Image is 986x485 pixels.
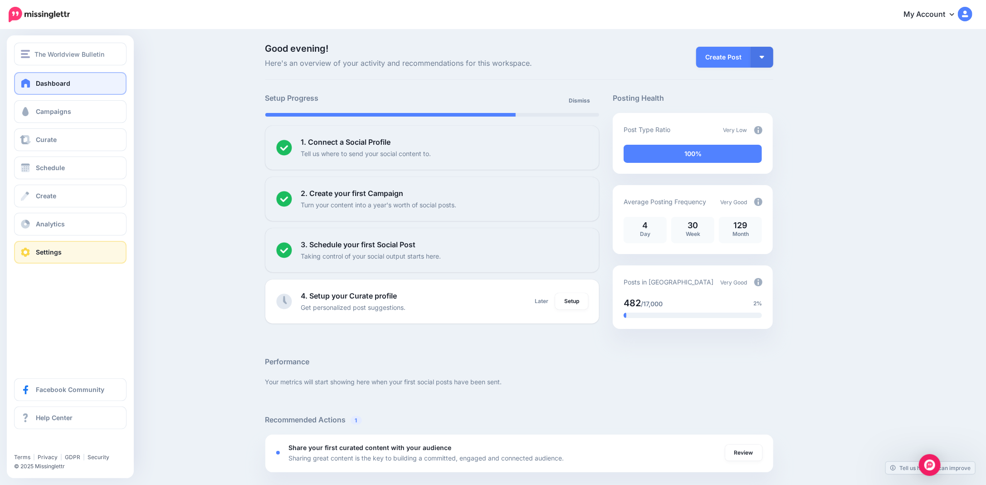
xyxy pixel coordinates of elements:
a: Help Center [14,407,127,429]
span: Help Center [36,414,73,421]
span: Analytics [36,220,65,228]
li: © 2025 Missinglettr [14,462,132,471]
p: 30 [676,221,710,230]
p: Average Posting Frequency [624,196,706,207]
b: 4. Setup your Curate profile [301,291,397,300]
img: Missinglettr [9,7,70,22]
img: info-circle-grey.png [754,198,762,206]
b: 1. Connect a Social Profile [301,137,391,147]
div: 2% of your posts in the last 30 days have been from Drip Campaigns [624,313,626,318]
div: 100% of your posts in the last 30 days have been from Drip Campaigns [624,145,762,163]
a: Terms [14,454,30,461]
b: 2. Create your first Campaign [301,189,404,198]
span: Create [36,192,56,200]
span: Good evening! [265,43,329,54]
span: Dashboard [36,79,70,87]
img: menu.png [21,50,30,58]
p: Taking control of your social output starts here. [301,251,441,261]
span: Schedule [36,164,65,171]
a: My Account [894,4,972,26]
iframe: Twitter Follow Button [14,441,83,450]
a: Dashboard [14,72,127,95]
a: Create Post [696,47,751,68]
a: Curate [14,128,127,151]
a: Tell us how we can improve [886,462,975,474]
img: clock-grey.png [276,294,292,309]
a: Review [725,445,762,461]
span: Curate [36,136,57,143]
span: The Worldview Bulletin [34,49,104,59]
a: Setup [555,293,588,309]
a: Schedule [14,157,127,179]
p: Tell us where to send your social content to. [301,148,431,159]
span: Campaigns [36,108,71,115]
span: Very Good [721,199,747,206]
span: Very Low [723,127,747,133]
span: Week [686,230,700,237]
h5: Performance [265,356,773,367]
span: Day [640,230,650,237]
h5: Recommended Actions [265,414,773,426]
a: Analytics [14,213,127,235]
p: Sharing great content is the key to building a committed, engaged and connected audience. [289,453,564,463]
p: Posts in [GEOGRAPHIC_DATA] [624,277,713,287]
img: info-circle-grey.png [754,126,762,134]
h5: Setup Progress [265,93,432,104]
span: Month [732,230,749,237]
span: /17,000 [641,300,663,308]
a: Security [88,454,109,461]
img: checked-circle.png [276,140,292,156]
span: | [83,454,85,461]
img: arrow-down-white.png [760,56,764,59]
span: | [60,454,62,461]
div: Open Intercom Messenger [919,454,941,476]
b: Share your first curated content with your audience [289,444,452,451]
h5: Posting Health [613,93,773,104]
img: checked-circle.png [276,242,292,258]
img: checked-circle.png [276,191,292,207]
p: Your metrics will start showing here when your first social posts have been sent. [265,377,773,387]
p: 129 [723,221,757,230]
a: Create [14,185,127,207]
div: <div class='status-dot small red margin-right'></div>Error [276,451,280,455]
a: Settings [14,241,127,264]
a: Dismiss [563,93,596,109]
a: GDPR [65,454,80,461]
button: The Worldview Bulletin [14,43,127,65]
span: Here's an overview of your activity and recommendations for this workspace. [265,58,600,69]
span: Settings [36,248,62,256]
span: | [33,454,35,461]
a: Privacy [38,454,58,461]
a: Campaigns [14,100,127,123]
p: Get personalized post suggestions. [301,302,406,313]
img: info-circle-grey.png [754,278,762,286]
span: 2% [754,299,762,308]
a: Later [530,293,554,309]
span: 482 [624,298,641,309]
p: 4 [628,221,662,230]
span: Very Good [721,279,747,286]
span: Facebook Community [36,386,104,393]
span: 1 [351,416,362,425]
p: Post Type Ratio [624,124,670,135]
a: Facebook Community [14,378,127,401]
p: Turn your content into a year's worth of social posts. [301,200,457,210]
b: 3. Schedule your first Social Post [301,240,416,249]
